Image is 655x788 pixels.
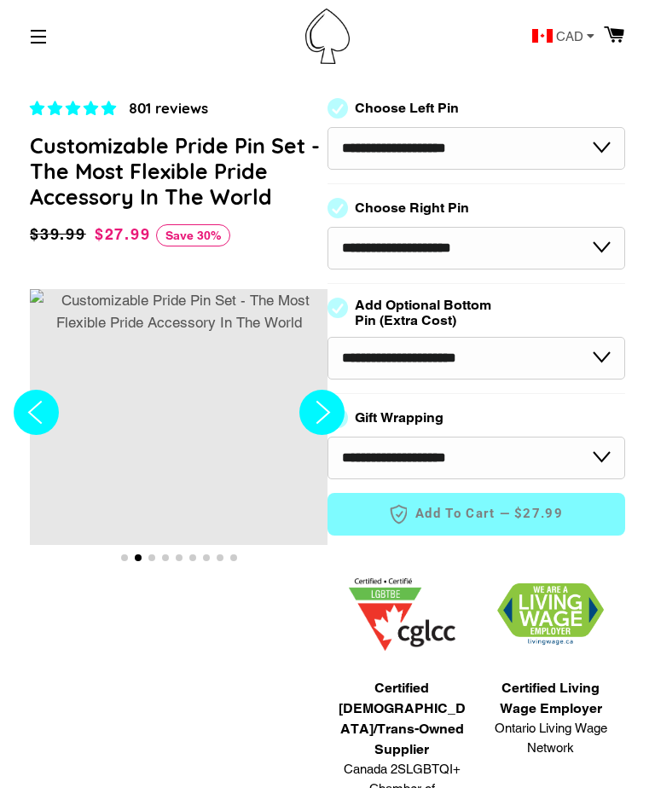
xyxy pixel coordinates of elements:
span: $39.99 [30,225,86,243]
span: Certified [DEMOGRAPHIC_DATA]/Trans-Owned Supplier [336,678,468,760]
button: Add to Cart —$27.99 [327,493,625,536]
button: Next slide [299,264,345,568]
span: Certified Living Wage Employer [485,678,617,719]
h1: Customizable Pride Pin Set - The Most Flexible Pride Accessory In The World [30,133,327,210]
button: Previous slide [9,264,64,568]
span: Add to Cart — [353,503,600,525]
span: 4.83 stars [30,100,120,117]
label: Add Optional Bottom Pin (Extra Cost) [355,298,498,328]
img: Pin-Ace [305,9,350,64]
span: Ontario Living Wage Network [485,719,617,757]
div: 2 / 9 [30,289,327,545]
label: Choose Right Pin [355,200,469,216]
span: $27.99 [514,506,563,521]
span: $27.99 [95,225,151,243]
img: 1705457225.png [349,578,455,651]
img: 1706832627.png [497,583,604,646]
img: Customizable Pride Pin Set - The Most Flexible Pride Accessory In The World [30,289,327,334]
span: 801 reviews [129,99,208,117]
span: Save 30% [156,224,230,246]
label: Gift Wrapping [355,410,443,426]
span: CAD [556,30,583,43]
label: Choose Left Pin [355,101,459,116]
